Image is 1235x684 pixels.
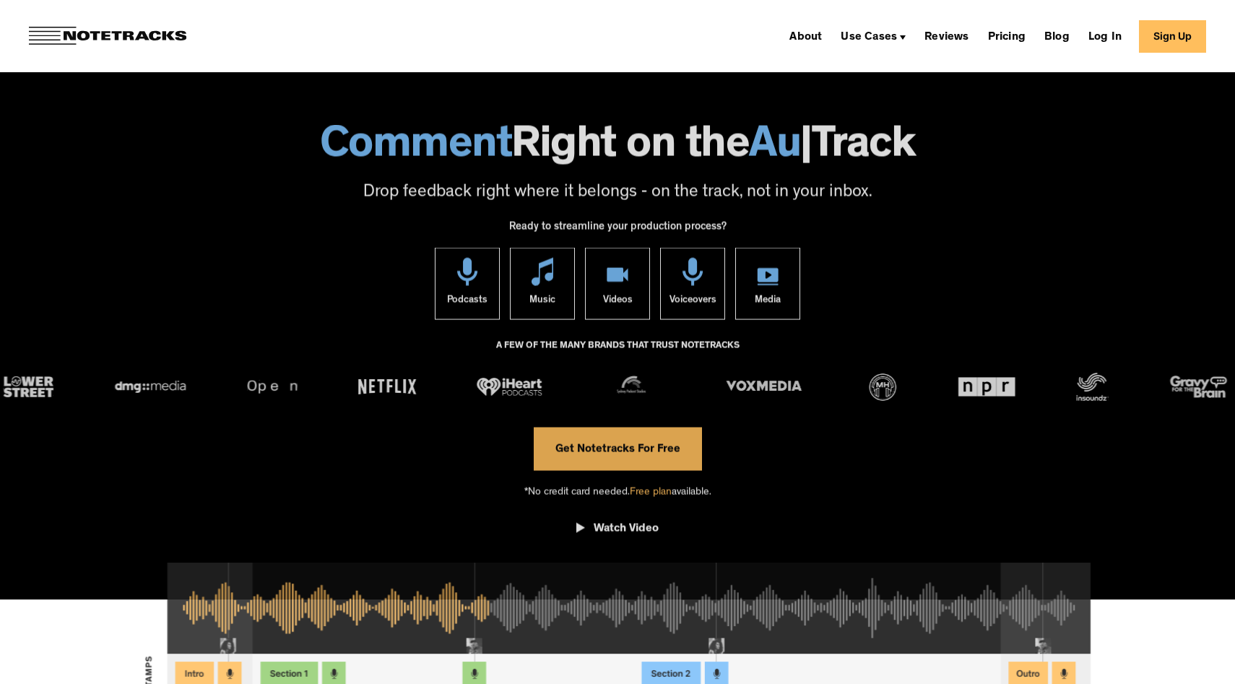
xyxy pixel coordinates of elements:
[800,126,812,170] span: |
[524,470,711,511] div: *No credit card needed. available.
[630,487,672,498] span: Free plan
[1139,20,1206,53] a: Sign Up
[447,285,487,319] div: Podcasts
[982,25,1031,48] a: Pricing
[14,126,1221,170] h1: Right on the Track
[919,25,974,48] a: Reviews
[755,285,781,319] div: Media
[784,25,828,48] a: About
[435,247,500,319] a: Podcasts
[320,126,512,170] span: Comment
[735,247,800,319] a: Media
[835,25,911,48] div: Use Cases
[660,247,725,319] a: Voiceovers
[510,247,575,319] a: Music
[576,511,659,552] a: open lightbox
[669,285,716,319] div: Voiceovers
[509,213,727,248] div: Ready to streamline your production process?
[14,181,1221,206] p: Drop feedback right where it belongs - on the track, not in your inbox.
[841,32,897,43] div: Use Cases
[534,427,702,470] a: Get Notetracks For Free
[585,247,650,319] a: Videos
[603,285,633,319] div: Videos
[594,522,659,537] div: Watch Video
[496,334,740,373] div: A FEW OF THE MANY BRANDS THAT TRUST NOTETRACKS
[529,285,555,319] div: Music
[1039,25,1075,48] a: Blog
[1083,25,1127,48] a: Log In
[749,126,800,170] span: Au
